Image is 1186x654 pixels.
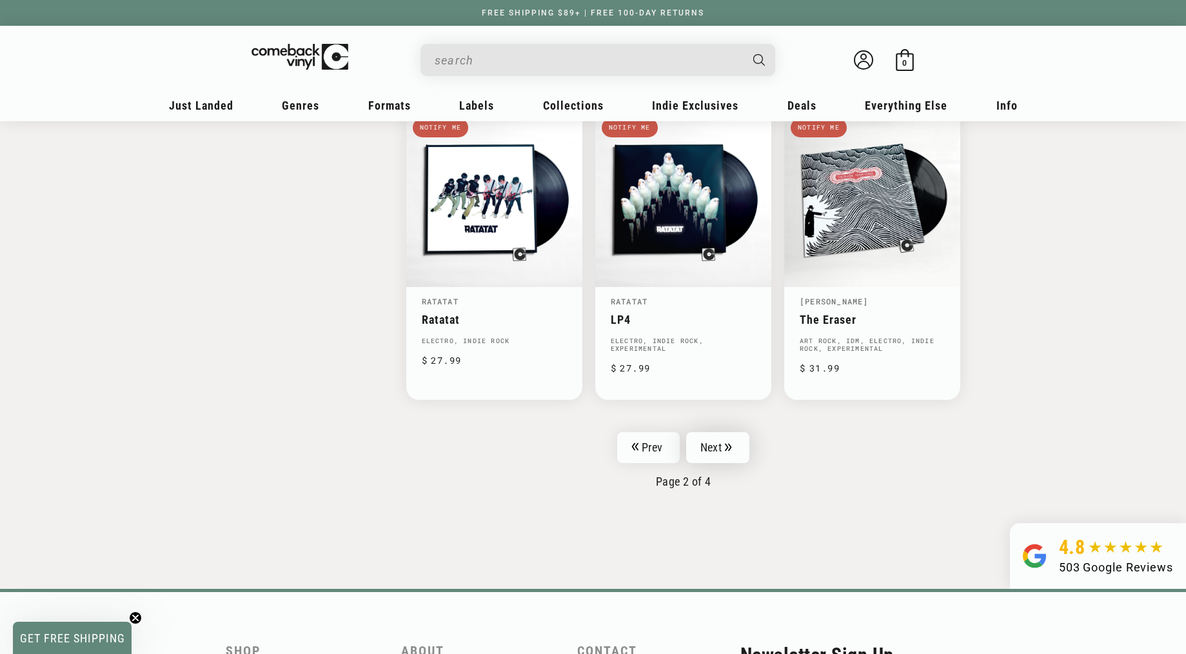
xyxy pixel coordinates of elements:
a: FREE SHIPPING $89+ | FREE 100-DAY RETURNS [469,8,717,17]
img: Group.svg [1023,536,1046,576]
button: Close teaser [129,611,142,624]
span: Indie Exclusives [652,99,738,112]
span: 4.8 [1059,536,1085,559]
a: 4.8 503 Google Reviews [1010,523,1186,589]
a: LP4 [611,313,756,326]
span: Everything Else [865,99,947,112]
span: Info [996,99,1018,112]
span: Labels [459,99,494,112]
img: star5.svg [1089,541,1163,554]
div: Search [420,44,775,76]
a: Prev [617,432,680,463]
span: Formats [368,99,411,112]
a: Ratatat [611,296,647,306]
div: 503 Google Reviews [1059,559,1173,576]
a: [PERSON_NAME] [800,296,869,306]
p: Page 2 of 4 [406,475,961,488]
span: 0 [902,58,907,68]
input: When autocomplete results are available use up and down arrows to review and enter to select [435,47,740,74]
span: GET FREE SHIPPING [20,631,125,645]
a: Next [686,432,749,463]
nav: Pagination [406,432,961,488]
div: GET FREE SHIPPINGClose teaser [13,622,132,654]
span: Just Landed [169,99,233,112]
button: Search [742,44,776,76]
span: Deals [787,99,816,112]
span: Genres [282,99,319,112]
span: Collections [543,99,604,112]
a: The Eraser [800,313,945,326]
a: Ratatat [422,296,459,306]
a: Ratatat [422,313,567,326]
